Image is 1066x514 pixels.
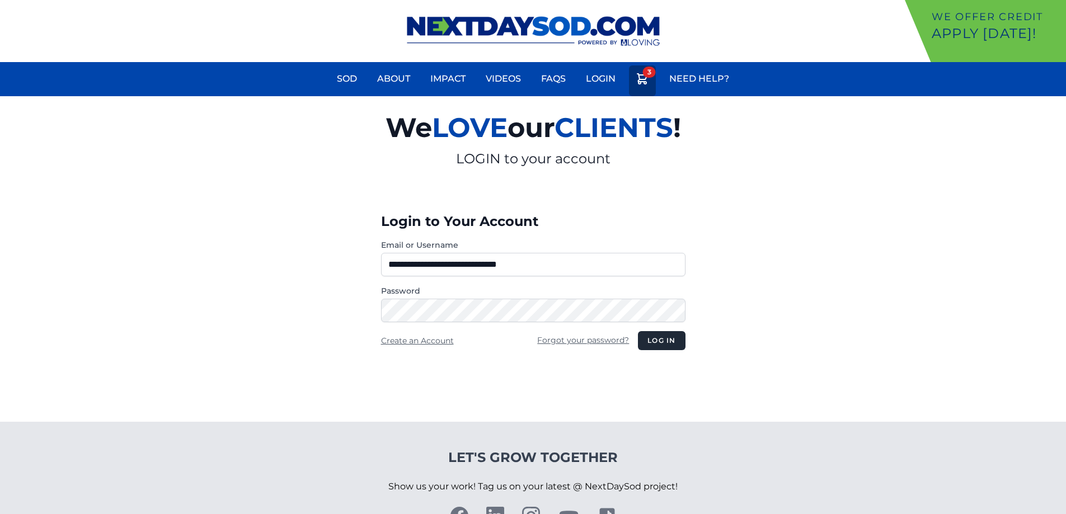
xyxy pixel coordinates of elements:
label: Password [381,285,685,296]
p: We offer Credit [932,9,1062,25]
span: 3 [643,67,656,78]
a: Videos [479,65,528,92]
h4: Let's Grow Together [388,449,678,466]
a: Create an Account [381,336,454,346]
h3: Login to Your Account [381,213,685,230]
h2: We our ! [256,105,811,150]
a: About [370,65,417,92]
a: Login [579,65,622,92]
label: Email or Username [381,239,685,251]
p: Apply [DATE]! [932,25,1062,43]
span: CLIENTS [555,111,673,144]
a: Impact [424,65,472,92]
a: 3 [629,65,656,96]
button: Log in [638,331,685,350]
span: LOVE [432,111,508,144]
a: Need Help? [663,65,736,92]
p: Show us your work! Tag us on your latest @ NextDaySod project! [388,466,678,507]
a: Sod [330,65,364,92]
p: LOGIN to your account [256,150,811,168]
a: FAQs [534,65,572,92]
a: Forgot your password? [537,335,629,345]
